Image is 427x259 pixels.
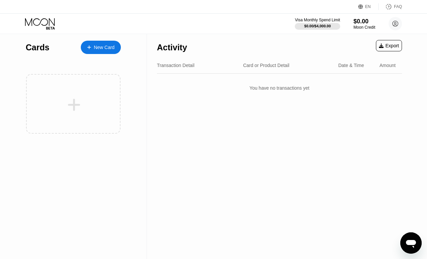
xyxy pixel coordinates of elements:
[354,18,375,25] div: $0.00
[157,79,402,97] div: You have no transactions yet
[295,18,340,30] div: Visa Monthly Spend Limit$0.00/$4,000.00
[157,63,194,68] div: Transaction Detail
[379,3,402,10] div: FAQ
[358,3,379,10] div: EN
[365,4,371,9] div: EN
[394,4,402,9] div: FAQ
[354,25,375,30] div: Moon Credit
[338,63,364,68] div: Date & Time
[379,43,399,48] div: Export
[295,18,340,22] div: Visa Monthly Spend Limit
[157,43,187,52] div: Activity
[243,63,289,68] div: Card or Product Detail
[354,18,375,30] div: $0.00Moon Credit
[81,41,121,54] div: New Card
[376,40,402,51] div: Export
[380,63,396,68] div: Amount
[94,45,115,50] div: New Card
[26,43,49,52] div: Cards
[304,24,331,28] div: $0.00 / $4,000.00
[400,232,422,254] iframe: Button to launch messaging window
